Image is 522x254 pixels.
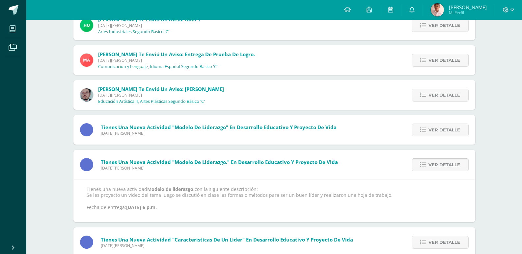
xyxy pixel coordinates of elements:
span: [DATE][PERSON_NAME] [101,165,338,171]
img: 0fd6451cf16eae051bb176b5d8bc5f11.png [80,54,93,67]
img: fd23069c3bd5c8dde97a66a86ce78287.png [80,19,93,32]
p: Artes Industriales Segundo Básico 'C' [98,29,169,35]
span: [PERSON_NAME] te envió un aviso: Entrega de prueba de logro. [98,51,255,58]
span: Mi Perfil [449,10,487,15]
span: Ver detalle [428,89,460,101]
span: Ver detalle [428,236,460,248]
span: Ver detalle [428,19,460,32]
img: 48affde355f4680d0f6e75ae2de34afa.png [431,3,444,16]
span: Ver detalle [428,124,460,136]
span: [PERSON_NAME] [449,4,487,11]
strong: Modelo de liderazgo. [147,186,195,192]
strong: [DATE] 6 p.m. [126,204,157,210]
p: Educación Artística II, Artes Plásticas Segundo Básico 'C' [98,99,205,104]
span: Ver detalle [428,159,460,171]
span: Tienes una nueva actividad "Modelo de liderazgo." En Desarrollo Educativo y Proyecto de Vida [101,159,338,165]
span: Ver detalle [428,54,460,66]
img: 5fac68162d5e1b6fbd390a6ac50e103d.png [80,88,93,102]
span: [PERSON_NAME] te envió un aviso: [PERSON_NAME] [98,86,224,92]
span: [DATE][PERSON_NAME] [98,23,201,28]
span: [DATE][PERSON_NAME] [98,92,224,98]
span: Tienes una nueva actividad "Modelo de liderazgo" En Desarrollo Educativo y Proyecto de Vida [101,124,337,130]
span: [DATE][PERSON_NAME] [101,130,337,136]
span: [DATE][PERSON_NAME] [101,243,353,248]
span: [DATE][PERSON_NAME] [98,58,255,63]
p: Tienes una nueva actividad con la siguiente descripción: Se les proyecto un video del tema luego ... [87,186,462,210]
span: Tienes una nueva actividad "Características de un líder" En Desarrollo Educativo y Proyecto de Vida [101,236,353,243]
p: Comunicación y Lenguaje, Idioma Español Segundo Básico 'C' [98,64,218,69]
